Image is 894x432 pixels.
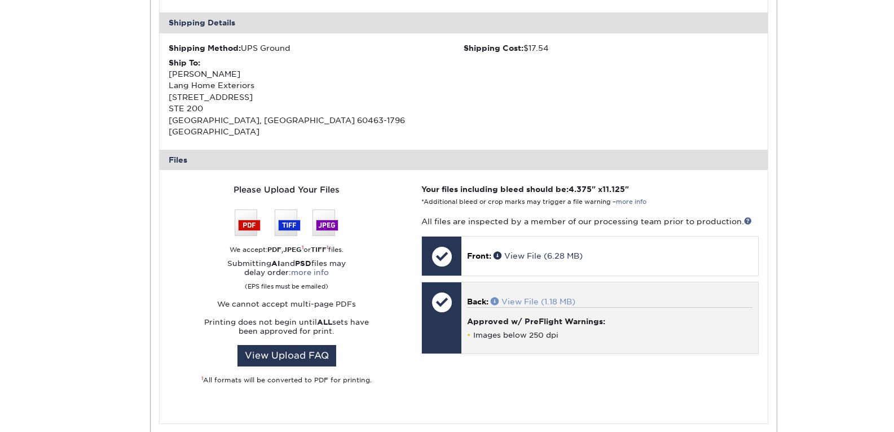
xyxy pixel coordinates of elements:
strong: PDF [267,246,281,254]
small: (EPS files must be emailed) [245,277,328,291]
li: Images below 250 dpi [467,330,752,340]
strong: Shipping Method: [169,43,241,53]
img: We accept: PSD, TIFF, or JPEG (JPG) [235,210,338,236]
span: 11.125 [602,185,625,194]
span: Front: [467,251,491,260]
strong: TIFF [311,246,327,254]
h4: Approved w/ PreFlight Warnings: [467,317,752,326]
a: more info [291,268,329,277]
span: 4.375 [569,185,592,194]
p: We cannot accept multi-page PDFs [169,300,404,309]
div: UPS Ground [169,42,464,54]
strong: ALL [317,318,332,326]
sup: 1 [201,376,203,381]
small: *Additional bleed or crop marks may trigger a file warning – [421,198,646,206]
div: $17.54 [464,42,759,54]
div: Files [160,150,768,170]
a: View File (1.18 MB) [491,297,575,306]
strong: AI [271,259,280,268]
p: Printing does not begin until sets have been approved for print. [169,318,404,336]
strong: Shipping Cost: [464,43,523,53]
p: Submitting and files may delay order: [169,259,404,291]
sup: 1 [302,245,303,250]
div: Shipping Details [160,12,768,33]
strong: PSD [295,259,311,268]
div: We accept: , or files. [169,245,404,255]
div: Please Upload Your Files [169,184,404,196]
iframe: Google Customer Reviews [3,398,96,428]
div: All formats will be converted to PDF for printing. [169,376,404,385]
div: [PERSON_NAME] Lang Home Exteriors [STREET_ADDRESS] STE 200 [GEOGRAPHIC_DATA], [GEOGRAPHIC_DATA] 6... [169,57,464,138]
span: Back: [467,297,488,306]
strong: Ship To: [169,58,200,67]
a: View Upload FAQ [237,345,336,366]
strong: Your files including bleed should be: " x " [421,185,629,194]
a: more info [616,198,646,206]
a: View File (6.28 MB) [494,251,583,260]
p: All files are inspected by a member of our processing team prior to production. [421,216,758,227]
sup: 1 [327,245,328,250]
strong: JPEG [283,246,302,254]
